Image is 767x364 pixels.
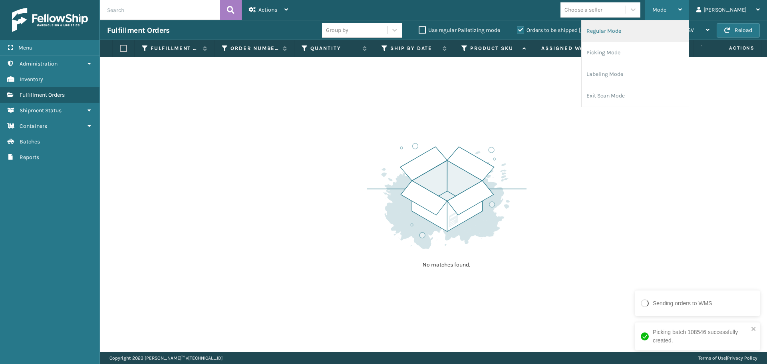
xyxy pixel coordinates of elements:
div: Picking batch 108546 successfully created. [653,328,749,345]
span: Inventory [20,76,43,83]
button: Reload [717,23,760,38]
span: Administration [20,60,58,67]
button: close [751,326,757,333]
label: Quantity [310,45,359,52]
span: Actions [258,6,277,13]
div: Sending orders to WMS [653,299,712,308]
div: Group by [326,26,348,34]
div: Choose a seller [564,6,602,14]
h3: Fulfillment Orders [107,26,169,35]
span: Fulfillment Orders [20,91,65,98]
li: Picking Mode [582,42,689,64]
span: Containers [20,123,47,129]
li: Regular Mode [582,20,689,42]
li: Labeling Mode [582,64,689,85]
label: Ship By Date [390,45,439,52]
label: Fulfillment Order Id [151,45,199,52]
span: Batches [20,138,40,145]
span: Actions [704,42,759,55]
span: Mode [652,6,666,13]
p: Copyright 2023 [PERSON_NAME]™ v [TECHNICAL_ID] [109,352,223,364]
label: Use regular Palletizing mode [419,27,500,34]
li: Exit Scan Mode [582,85,689,107]
span: Reports [20,154,39,161]
label: Product SKU [470,45,519,52]
span: Menu [18,44,32,51]
img: logo [12,8,88,32]
label: Assigned Warehouse [541,45,598,52]
span: Shipment Status [20,107,62,114]
label: Order Number [230,45,279,52]
label: Orders to be shipped [DATE] [517,27,594,34]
